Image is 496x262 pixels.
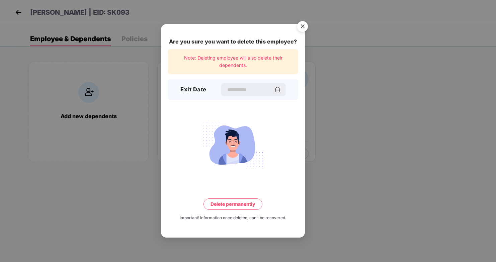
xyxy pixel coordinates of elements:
[293,18,311,36] button: Close
[275,87,280,92] img: svg+xml;base64,PHN2ZyBpZD0iQ2FsZW5kYXItMzJ4MzIiIHhtbG5zPSJodHRwOi8vd3d3LnczLm9yZy8yMDAwL3N2ZyIgd2...
[195,119,270,171] img: svg+xml;base64,PHN2ZyB4bWxucz0iaHR0cDovL3d3dy53My5vcmcvMjAwMC9zdmciIHdpZHRoPSIyMjQiIGhlaWdodD0iMT...
[293,18,312,37] img: svg+xml;base64,PHN2ZyB4bWxucz0iaHR0cDovL3d3dy53My5vcmcvMjAwMC9zdmciIHdpZHRoPSI1NiIgaGVpZ2h0PSI1Ni...
[180,86,206,94] h3: Exit Date
[168,49,298,74] div: Note: Deleting employee will also delete their dependents.
[180,215,286,221] div: Important! Information once deleted, can’t be recovered.
[203,198,262,210] button: Delete permanently
[168,37,298,46] div: Are you sure you want to delete this employee?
